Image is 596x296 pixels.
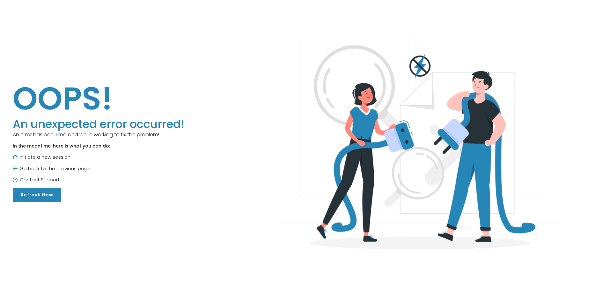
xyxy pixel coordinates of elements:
p: Contact Support. [13,176,184,184]
h1: OOPS! [13,79,184,118]
p: An error has occurred and we're working to fix the problem! [13,131,184,139]
p: Go back to the previous page. [13,165,184,172]
h3: An unexpected error occurred! [13,118,184,131]
button: Refresh Now [13,188,61,202]
p: Initiate a new session. [13,154,184,161]
p: In the meantime, here is what you can do: [13,143,184,149]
